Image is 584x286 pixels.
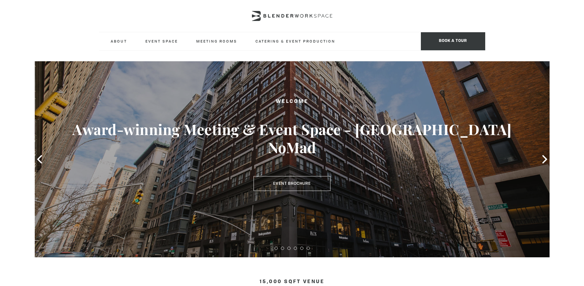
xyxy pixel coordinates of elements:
h4: 15,000 sqft venue [99,279,485,285]
a: Catering & Event Production [250,32,340,50]
a: Event Space [140,32,183,50]
span: Book a tour [421,32,485,50]
a: Meeting Rooms [191,32,242,50]
h2: Welcome [60,98,524,106]
h3: Award-winning Meeting & Event Space - [GEOGRAPHIC_DATA] NoMad [60,120,524,156]
a: About [106,32,132,50]
a: Event Brochure [254,176,330,191]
